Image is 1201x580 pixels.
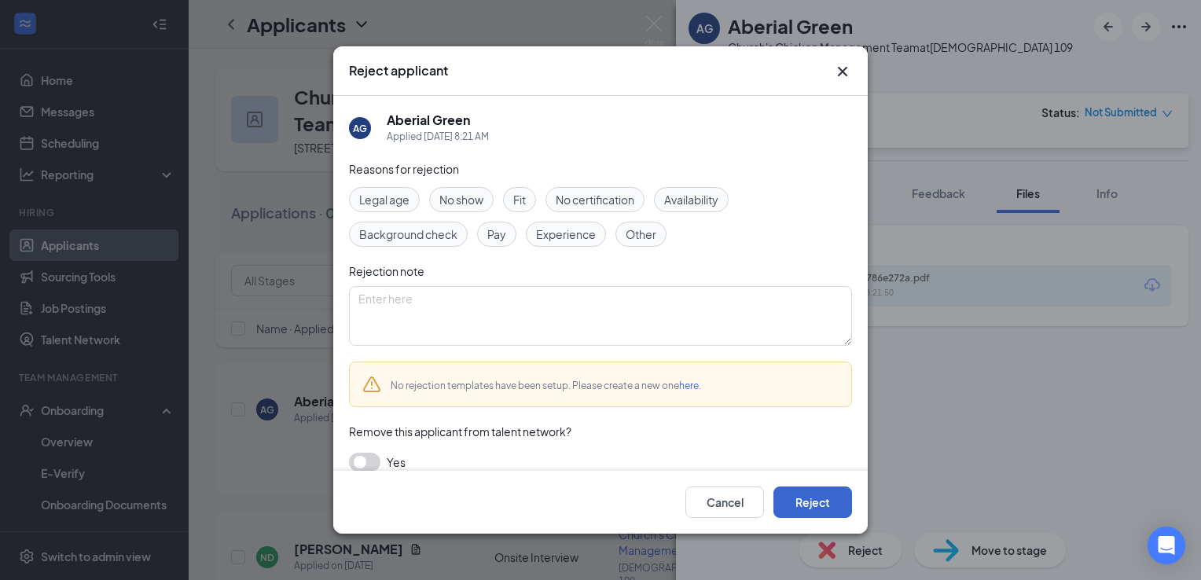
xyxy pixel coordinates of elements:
button: Cancel [685,486,764,518]
svg: Cross [833,62,852,81]
span: Legal age [359,191,410,208]
div: Open Intercom Messenger [1148,527,1185,564]
span: Other [626,226,656,243]
h3: Reject applicant [349,62,448,79]
a: here [679,380,699,391]
span: No show [439,191,483,208]
span: Experience [536,226,596,243]
span: Rejection note [349,264,424,278]
span: No certification [556,191,634,208]
span: Availability [664,191,718,208]
span: Yes [387,453,406,472]
span: No rejection templates have been setup. Please create a new one . [391,380,701,391]
svg: Warning [362,375,381,394]
span: Remove this applicant from talent network? [349,424,571,439]
span: Background check [359,226,457,243]
div: AG [353,122,367,135]
span: Fit [513,191,526,208]
button: Close [833,62,852,81]
h5: Aberial Green [387,112,470,129]
button: Reject [773,486,852,518]
div: Applied [DATE] 8:21 AM [387,129,489,145]
span: Reasons for rejection [349,162,459,176]
span: Pay [487,226,506,243]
